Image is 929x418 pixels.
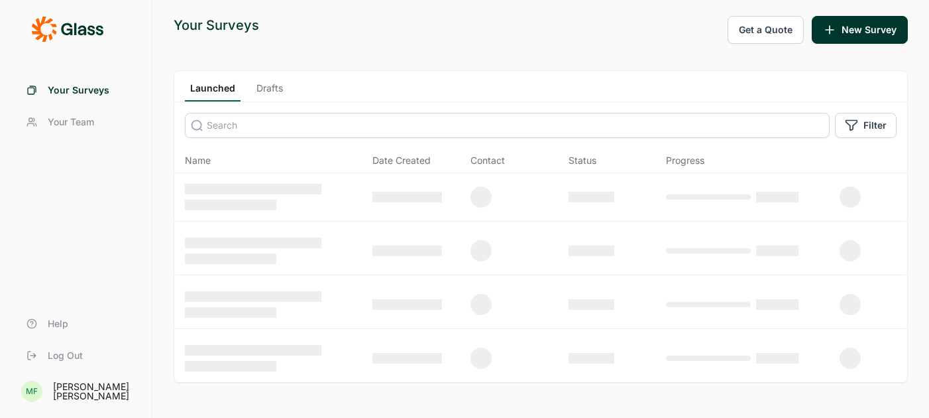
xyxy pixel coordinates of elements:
button: New Survey [812,16,908,44]
span: Name [185,154,211,167]
button: Filter [835,113,897,138]
span: Filter [863,119,887,132]
button: Get a Quote [728,16,804,44]
span: Your Team [48,115,94,129]
div: Contact [470,154,505,167]
div: Progress [666,154,704,167]
span: Help [48,317,68,330]
span: Your Surveys [48,84,109,97]
div: MF [21,381,42,402]
a: Launched [185,82,241,102]
span: Log Out [48,349,83,362]
div: Your Surveys [174,16,259,35]
input: Search [185,113,830,138]
a: Drafts [251,82,288,102]
div: Status [569,154,596,167]
div: [PERSON_NAME] [PERSON_NAME] [53,382,136,401]
span: Date Created [372,154,431,167]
